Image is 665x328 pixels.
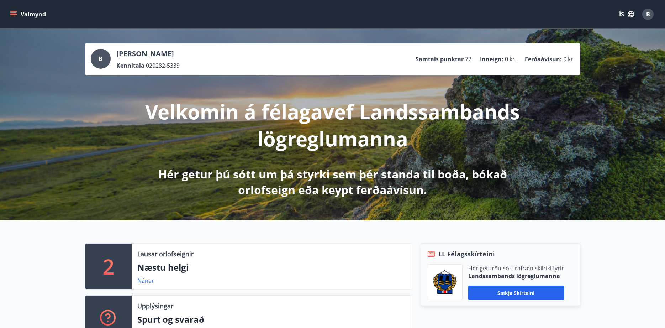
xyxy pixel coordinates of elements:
[137,249,194,259] p: Lausar orlofseignir
[137,261,406,274] p: Næstu helgi
[116,62,144,69] p: Kennitala
[468,286,564,300] button: Sækja skírteini
[145,166,521,198] p: Hér getur þú sótt um þá styrki sem þér standa til boða, bókað orlofseign eða keypt ferðaávísun.
[137,277,154,285] a: Nánar
[468,272,564,280] p: Landssambands lögreglumanna
[9,8,49,21] button: menu
[438,249,495,259] span: LL Félagsskírteini
[480,55,503,63] p: Inneign :
[525,55,562,63] p: Ferðaávísun :
[146,62,180,69] span: 020282-5339
[99,55,102,63] span: B
[615,8,638,21] button: ÍS
[416,55,464,63] p: Samtals punktar
[646,10,650,18] span: B
[505,55,516,63] span: 0 kr.
[137,313,406,326] p: Spurt og svarað
[465,55,471,63] span: 72
[137,301,173,311] p: Upplýsingar
[145,98,521,152] p: Velkomin á félagavef Landssambands lögreglumanna
[563,55,575,63] span: 0 kr.
[639,6,656,23] button: B
[116,49,180,59] p: [PERSON_NAME]
[103,253,114,280] p: 2
[433,270,457,294] img: 1cqKbADZNYZ4wXUG0EC2JmCwhQh0Y6EN22Kw4FTY.png
[468,264,564,272] p: Hér geturðu sótt rafræn skilríki fyrir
